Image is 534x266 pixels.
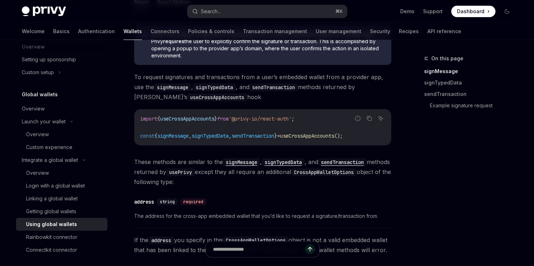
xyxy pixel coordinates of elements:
a: Demo [400,8,415,15]
span: string [160,199,175,205]
a: Support [423,8,443,15]
button: Copy the contents from the code block [365,114,374,123]
a: Welcome [22,23,45,40]
span: ; [291,116,294,122]
span: } [214,116,217,122]
a: Security [370,23,390,40]
a: Linking a global wallet [16,192,107,205]
a: Rainbowkit connector [16,231,107,244]
button: Toggle dark mode [501,6,513,17]
div: Using global wallets [26,220,77,229]
span: { [154,133,157,139]
a: Overview [16,102,107,115]
span: '@privy-io/react-auth' [229,116,291,122]
span: { [157,116,160,122]
a: signMessage [223,158,260,165]
a: signMessage [424,66,518,77]
code: CrossAppWalletOptions [291,168,357,176]
div: required [180,198,206,205]
span: sendTransaction [232,133,274,139]
a: Using global wallets [16,218,107,231]
a: Wallets [123,23,142,40]
code: sendTransaction [249,83,298,91]
div: Custom experience [26,143,72,152]
span: When you request a signature or transaction from a user’s embedded wallet from another app, Privy... [151,31,384,59]
button: Report incorrect code [353,114,362,123]
div: Linking a global wallet [26,194,78,203]
span: signTypedData [192,133,229,139]
span: , [189,133,192,139]
span: = [277,133,280,139]
span: } [274,133,277,139]
h5: Global wallets [22,90,58,99]
span: import [140,116,157,122]
code: useCrossAppAccounts [187,93,247,101]
a: Setting up sponsorship [16,53,107,66]
span: , [229,133,232,139]
div: Login with a global wallet [26,181,85,190]
div: Custom setup [22,68,54,77]
button: Search...⌘K [187,5,347,18]
span: const [140,133,154,139]
span: On this page [431,54,463,63]
a: Dashboard [451,6,495,17]
a: Overview [16,167,107,179]
div: Connectkit connector [26,246,77,254]
a: Authentication [78,23,115,40]
div: Rainbowkit connector [26,233,77,241]
a: Basics [53,23,70,40]
a: sendTransaction [424,88,518,100]
span: signMessage [157,133,189,139]
code: address [148,236,174,244]
a: Transaction management [243,23,307,40]
a: Connectors [151,23,179,40]
div: Search... [201,7,221,16]
code: usePrivy [166,168,195,176]
a: Connectkit connector [16,244,107,256]
button: Send message [305,244,315,254]
div: Integrate a global wallet [22,156,78,164]
div: Overview [26,169,49,177]
div: address [134,198,154,205]
button: Ask AI [376,114,385,123]
a: User management [316,23,361,40]
div: Overview [22,104,45,113]
a: Overview [16,128,107,141]
div: Launch your wallet [22,117,66,126]
a: Example signature request [430,100,518,111]
a: signTypedData [424,77,518,88]
a: signTypedData [262,158,305,165]
code: signMessage [154,83,191,91]
code: signTypedData [193,83,236,91]
span: These methods are similar to the , , and methods returned by except they all require an additiona... [134,157,391,187]
div: Setting up sponsorship [22,55,76,64]
span: useCrossAppAccounts [160,116,214,122]
div: Overview [26,130,49,139]
a: Recipes [399,23,419,40]
img: dark logo [22,6,66,16]
span: ⌘ K [335,9,343,14]
div: Getting global wallets [26,207,76,216]
code: CrossAppWalletOptions [223,236,289,244]
span: The address for the cross-app embedded wallet that you’d like to request a signature/transaction ... [134,212,391,220]
span: from [217,116,229,122]
a: API reference [427,23,461,40]
a: Policies & controls [188,23,234,40]
a: Getting global wallets [16,205,107,218]
span: Dashboard [457,8,484,15]
span: (); [334,133,343,139]
a: sendTransaction [318,158,367,165]
a: Login with a global wallet [16,179,107,192]
span: To request signatures and transactions from a user’s embedded wallet from a provider app, use the... [134,72,391,102]
a: Custom experience [16,141,107,154]
strong: requires [163,38,184,44]
span: useCrossAppAccounts [280,133,334,139]
span: If the you specify in this object is not a valid embedded wallet that has been linked to the curr... [134,235,391,255]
